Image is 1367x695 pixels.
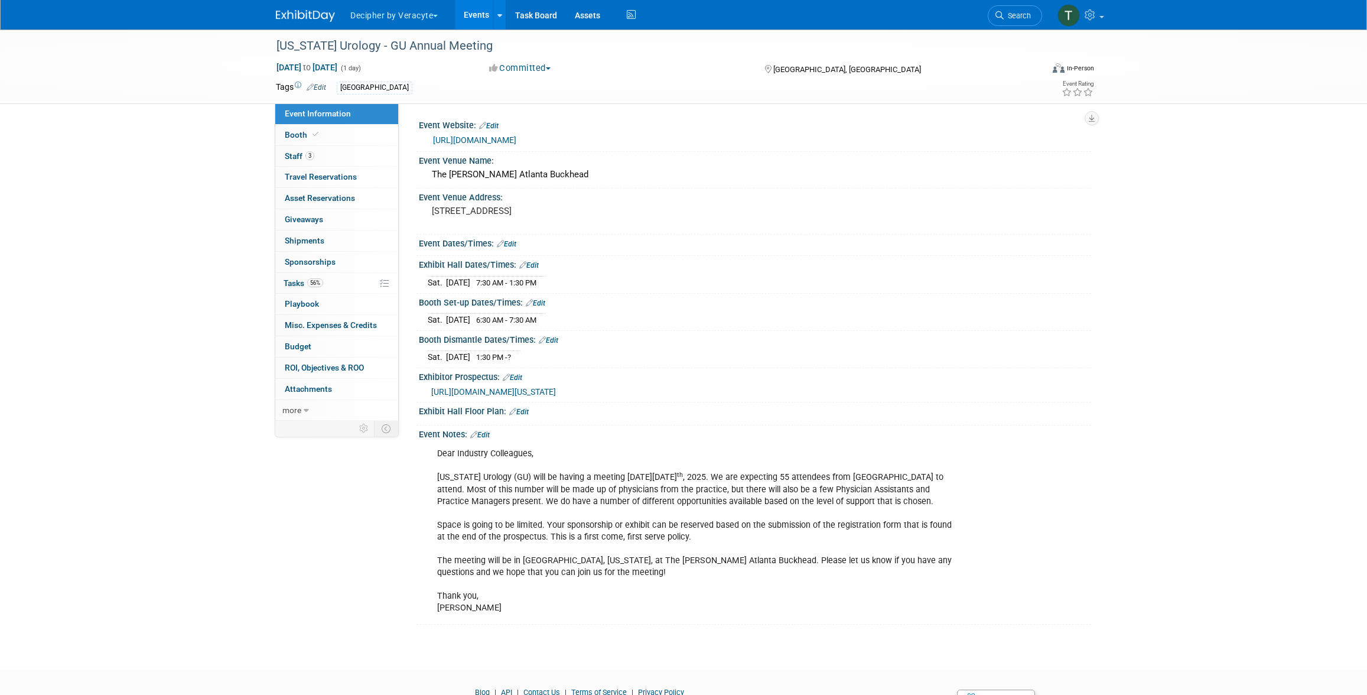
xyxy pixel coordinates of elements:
div: Exhibit Hall Dates/Times: [419,256,1091,271]
div: Event Rating [1062,81,1093,87]
div: In-Person [1066,64,1094,73]
a: Giveaways [275,209,398,230]
div: Event Format [972,61,1094,79]
span: Misc. Expenses & Credits [285,320,377,330]
a: Edit [539,336,558,345]
a: Asset Reservations [275,188,398,209]
div: Event Notes: [419,426,1091,441]
a: Edit [479,122,499,130]
td: Sat. [428,276,446,288]
span: to [301,63,313,72]
td: [DATE] [446,276,470,288]
div: Event Venue Name: [419,152,1091,167]
div: [US_STATE] Urology - GU Annual Meeting [272,35,1024,57]
a: Event Information [275,103,398,124]
a: Travel Reservations [275,167,398,187]
div: Event Website: [419,116,1091,132]
a: Edit [509,408,529,416]
span: Playbook [285,299,319,308]
div: Dear Industry Colleagues, [US_STATE] Urology (GU) will be having a meeting [DATE][DATE] , 2025. W... [429,442,961,620]
a: Edit [503,374,522,382]
div: Booth Dismantle Dates/Times: [419,331,1091,346]
button: Committed [485,62,555,74]
a: ROI, Objectives & ROO [275,358,398,378]
a: Edit [526,299,545,307]
a: Playbook [275,294,398,314]
span: Search [1004,11,1031,20]
a: Budget [275,336,398,357]
td: [DATE] [446,314,470,326]
span: ? [507,353,511,362]
a: Tasks56% [275,273,398,294]
a: Edit [470,431,490,439]
span: (1 day) [340,64,361,72]
td: Tags [276,81,326,95]
span: Travel Reservations [285,172,357,181]
div: Booth Set-up Dates/Times: [419,294,1091,309]
a: Staff3 [275,146,398,167]
span: Shipments [285,236,324,245]
span: Asset Reservations [285,193,355,203]
a: Edit [497,240,516,248]
span: 6:30 AM - 7:30 AM [476,316,536,324]
td: Toggle Event Tabs [375,421,399,436]
span: Budget [285,342,311,351]
span: Attachments [285,384,332,394]
span: Giveaways [285,215,323,224]
span: 56% [307,278,323,287]
img: ExhibitDay [276,10,335,22]
sup: th [677,471,683,479]
div: The [PERSON_NAME] Atlanta Buckhead [428,165,1082,184]
span: more [282,405,301,415]
i: Booth reservation complete [313,131,318,138]
a: Booth [275,125,398,145]
div: Event Dates/Times: [419,235,1091,250]
a: more [275,400,398,421]
td: [DATE] [446,351,470,363]
a: Edit [519,261,539,269]
span: [GEOGRAPHIC_DATA], [GEOGRAPHIC_DATA] [773,65,921,74]
div: Exhibitor Prospectus: [419,368,1091,384]
img: Format-Inperson.png [1053,63,1065,73]
span: Staff [285,151,314,161]
td: Sat. [428,351,446,363]
span: Tasks [284,278,323,288]
a: Shipments [275,230,398,251]
a: Attachments [275,379,398,400]
img: Tony Alvarado [1057,4,1080,27]
span: Sponsorships [285,257,336,267]
span: Event Information [285,109,351,118]
span: [DATE] [DATE] [276,62,338,73]
a: [URL][DOMAIN_NAME] [433,135,516,145]
span: ROI, Objectives & ROO [285,363,364,372]
a: Sponsorships [275,252,398,272]
a: [URL][DOMAIN_NAME][US_STATE] [431,387,556,397]
div: Event Venue Address: [419,189,1091,203]
div: [GEOGRAPHIC_DATA] [337,82,412,94]
span: 3 [305,151,314,160]
a: Search [988,5,1042,26]
span: 1:30 PM - [476,353,511,362]
td: Personalize Event Tab Strip [354,421,375,436]
a: Misc. Expenses & Credits [275,315,398,336]
a: Edit [307,83,326,92]
td: Sat. [428,314,446,326]
pre: [STREET_ADDRESS] [432,206,686,216]
div: Exhibit Hall Floor Plan: [419,402,1091,418]
span: Booth [285,130,321,139]
span: 7:30 AM - 1:30 PM [476,278,536,287]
